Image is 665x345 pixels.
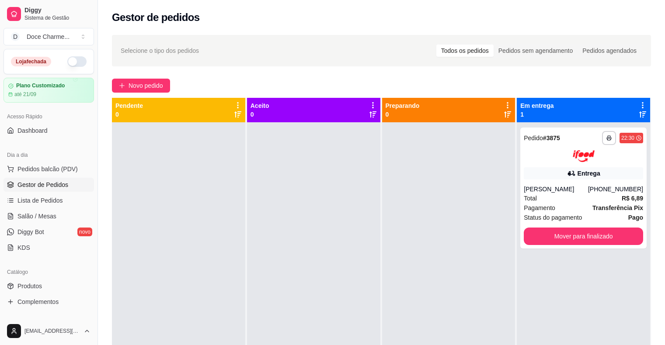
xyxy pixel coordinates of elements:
[3,78,94,103] a: Plano Customizadoaté 21/09
[386,110,420,119] p: 0
[119,83,125,89] span: plus
[524,193,537,203] span: Total
[17,165,78,173] span: Pedidos balcão (PDV)
[3,28,94,45] button: Select a team
[3,162,94,176] button: Pedidos balcão (PDV)
[129,81,163,90] span: Novo pedido
[622,195,643,202] strong: R$ 6,89
[3,241,94,255] a: KDS
[578,45,641,57] div: Pedidos agendados
[11,32,20,41] span: D
[494,45,578,57] div: Pedidos sem agendamento
[112,79,170,93] button: Novo pedido
[17,243,30,252] span: KDS
[17,297,59,306] span: Complementos
[121,46,199,55] span: Selecione o tipo dos pedidos
[17,212,56,221] span: Salão / Mesas
[3,295,94,309] a: Complementos
[3,148,94,162] div: Dia a dia
[115,110,143,119] p: 0
[251,110,269,119] p: 0
[24,328,80,335] span: [EMAIL_ADDRESS][DOMAIN_NAME]
[3,209,94,223] a: Salão / Mesas
[112,10,200,24] h2: Gestor de pedidos
[3,178,94,192] a: Gestor de Pedidos
[573,150,595,162] img: ifood
[520,110,554,119] p: 1
[3,110,94,124] div: Acesso Rápido
[524,213,582,222] span: Status do pagamento
[3,265,94,279] div: Catálogo
[14,91,36,98] article: até 21/09
[588,185,643,193] div: [PHONE_NUMBER]
[3,225,94,239] a: Diggy Botnovo
[27,32,70,41] div: Doce Charme ...
[67,56,87,67] button: Alterar Status
[17,196,63,205] span: Lista de Pedidos
[524,135,543,141] span: Pedido
[524,203,555,213] span: Pagamento
[3,321,94,342] button: [EMAIL_ADDRESS][DOMAIN_NAME]
[115,101,143,110] p: Pendente
[436,45,494,57] div: Todos os pedidos
[17,180,68,189] span: Gestor de Pedidos
[24,7,91,14] span: Diggy
[3,3,94,24] a: DiggySistema de Gestão
[578,169,600,178] div: Entrega
[386,101,420,110] p: Preparando
[11,57,51,66] div: Loja fechada
[16,83,65,89] article: Plano Customizado
[592,204,643,211] strong: Transferência Pix
[628,214,643,221] strong: Pago
[543,135,560,141] strong: # 3875
[251,101,269,110] p: Aceito
[520,101,554,110] p: Em entrega
[524,228,643,245] button: Mover para finalizado
[3,193,94,207] a: Lista de Pedidos
[17,282,42,290] span: Produtos
[621,135,634,141] div: 22:30
[24,14,91,21] span: Sistema de Gestão
[17,228,44,236] span: Diggy Bot
[17,126,48,135] span: Dashboard
[3,279,94,293] a: Produtos
[524,185,588,193] div: [PERSON_NAME]
[3,124,94,138] a: Dashboard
